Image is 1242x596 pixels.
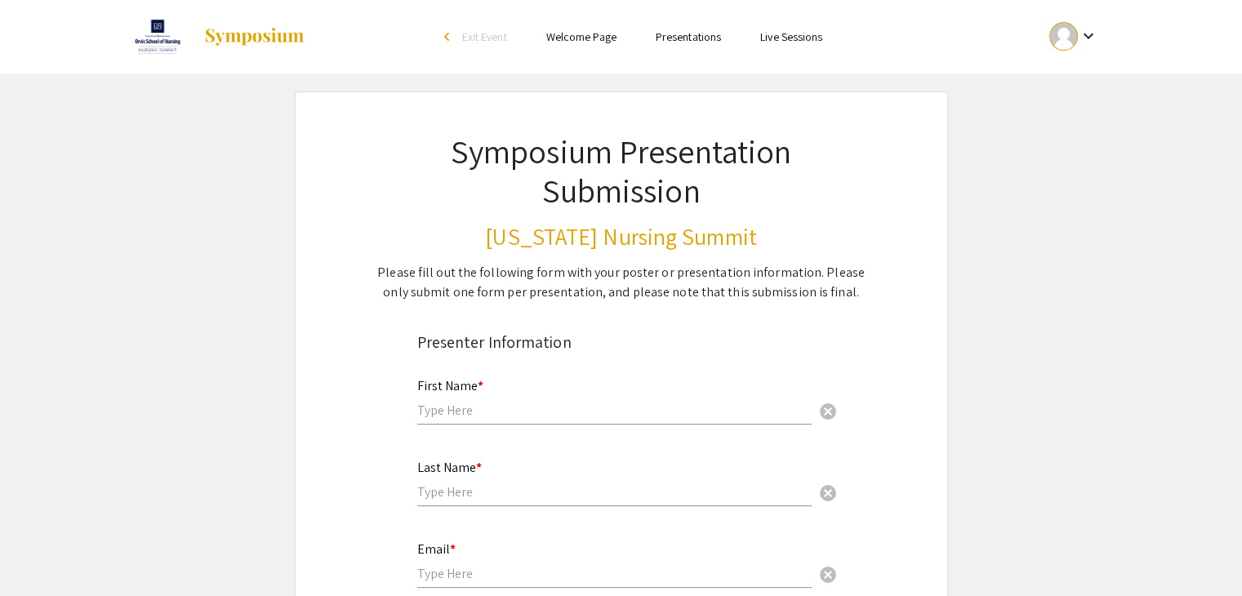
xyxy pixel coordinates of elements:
a: Welcome Page [546,29,617,44]
span: cancel [818,565,838,585]
mat-label: First Name [417,377,483,394]
button: Clear [812,557,844,589]
a: Presentations [656,29,721,44]
h3: [US_STATE] Nursing Summit [375,223,868,251]
button: Clear [812,394,844,427]
img: Nevada Nursing Summit [127,16,188,57]
mat-label: Last Name [417,459,482,476]
button: Clear [812,476,844,509]
input: Type Here [417,565,812,582]
span: cancel [818,402,838,421]
div: arrow_back_ios [444,32,454,42]
input: Type Here [417,483,812,500]
iframe: Chat [12,523,69,584]
input: Type Here [417,402,812,419]
mat-label: Email [417,540,456,558]
div: Presenter Information [417,330,826,354]
img: Symposium by ForagerOne [203,27,305,47]
mat-icon: Expand account dropdown [1078,26,1097,46]
a: Live Sessions [760,29,822,44]
a: Nevada Nursing Summit [127,16,306,57]
button: Expand account dropdown [1032,18,1115,55]
div: Please fill out the following form with your poster or presentation information. Please only subm... [375,263,868,302]
span: cancel [818,483,838,503]
span: Exit Event [462,29,507,44]
h1: Symposium Presentation Submission [375,131,868,210]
